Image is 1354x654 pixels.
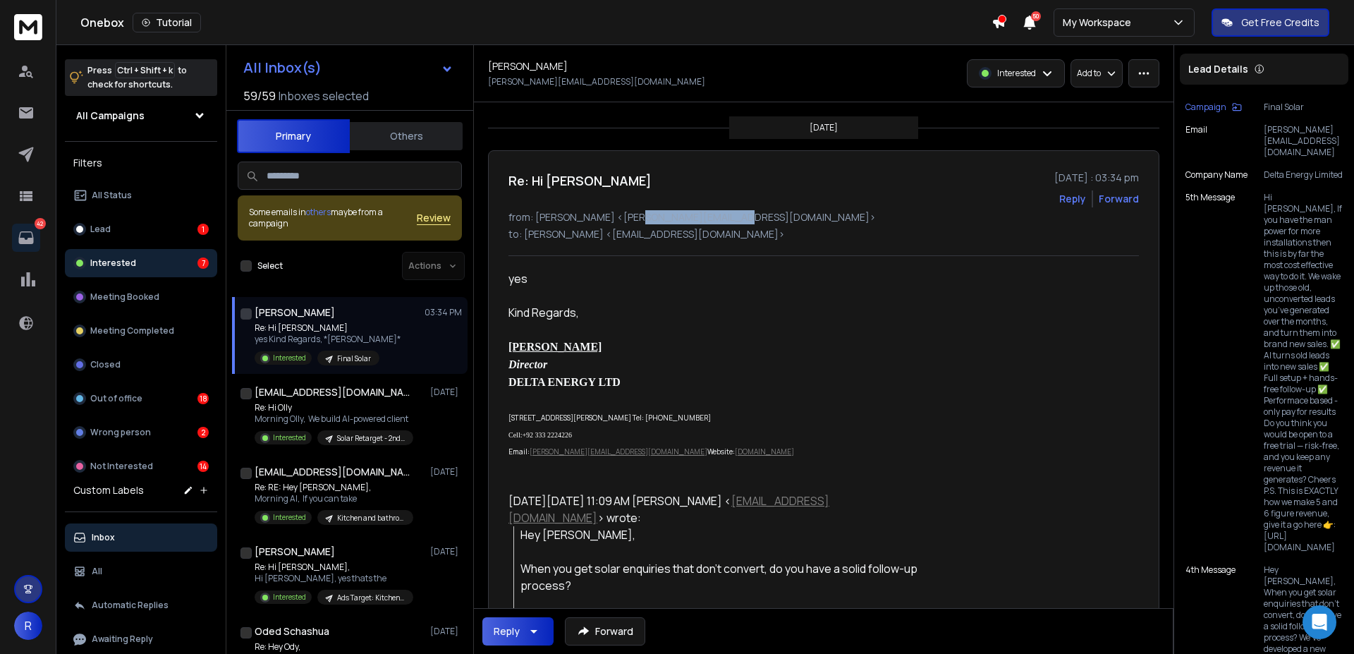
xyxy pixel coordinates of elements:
[90,359,121,370] p: Closed
[273,512,306,523] p: Interested
[92,600,169,611] p: Automatic Replies
[508,431,522,439] span: Cell:
[508,171,652,190] h1: Re: Hi [PERSON_NAME]
[92,190,132,201] p: All Status
[1264,169,1343,181] p: Delta Energy Limited
[482,617,554,646] button: Reply
[508,270,920,287] div: yes
[508,358,547,370] font: Director
[65,283,217,311] button: Meeting Booked
[337,513,405,523] p: Kitchen and bathroom NEW list
[488,59,568,73] h1: [PERSON_NAME]
[65,317,217,345] button: Meeting Completed
[255,402,413,413] p: Re: Hi Olly
[65,153,217,173] h3: Filters
[430,466,462,478] p: [DATE]
[243,87,276,104] span: 59 / 59
[65,181,217,210] button: All Status
[508,304,920,459] div: Kind Regards,
[76,109,145,123] h1: All Campaigns
[197,461,209,472] div: 14
[92,532,115,543] p: Inbox
[90,393,142,404] p: Out of office
[249,207,417,229] div: Some emails in maybe from a campaign
[255,641,413,653] p: Re: Hey Ody,
[92,566,102,577] p: All
[255,465,410,479] h1: [EMAIL_ADDRESS][DOMAIN_NAME]
[65,625,217,653] button: Awaiting Reply
[255,545,335,559] h1: [PERSON_NAME]
[306,206,331,218] span: others
[257,260,283,272] label: Select
[337,353,371,364] p: Final Solar
[1212,8,1329,37] button: Get Free Credits
[65,591,217,619] button: Automatic Replies
[255,322,401,334] p: Re: Hi [PERSON_NAME]
[1264,192,1343,553] p: Hi [PERSON_NAME], If you have the man power for more installations then this is by far the most c...
[350,121,463,152] button: Others
[425,307,462,318] p: 03:34 PM
[430,626,462,637] p: [DATE]
[1063,16,1137,30] p: My Workspace
[508,492,920,526] div: [DATE][DATE] 11:09 AM [PERSON_NAME] < > wrote:
[1264,102,1343,113] p: Final Solar
[417,211,451,225] span: Review
[1241,16,1319,30] p: Get Free Credits
[508,210,1139,224] p: from: [PERSON_NAME] <[PERSON_NAME][EMAIL_ADDRESS][DOMAIN_NAME]>
[90,224,111,235] p: Lead
[65,351,217,379] button: Closed
[92,634,153,645] p: Awaiting Reply
[90,258,136,269] p: Interested
[197,427,209,438] div: 2
[255,562,413,573] p: Re: Hi [PERSON_NAME],
[273,432,306,443] p: Interested
[1264,124,1343,158] p: [PERSON_NAME][EMAIL_ADDRESS][DOMAIN_NAME]
[14,612,42,640] button: R
[997,68,1036,79] p: Interested
[508,227,1139,241] p: to: [PERSON_NAME] <[EMAIL_ADDRESS][DOMAIN_NAME]>
[90,427,151,438] p: Wrong person
[494,624,520,638] div: Reply
[526,431,572,439] span: 92 333 2224226
[508,413,711,423] font: [STREET_ADDRESS][PERSON_NAME] Tel: [PHONE_NUMBER]
[255,624,329,638] h1: Oded Schashua
[115,62,175,78] span: Ctrl + Shift + k
[430,387,462,398] p: [DATE]
[508,376,621,388] font: DELTA ENERGY LTD
[255,573,413,584] p: Hi [PERSON_NAME], yes thats the
[87,63,187,92] p: Press to check for shortcuts.
[133,13,201,32] button: Tutorial
[565,617,645,646] button: Forward
[1185,102,1226,113] p: Campaign
[255,334,401,345] p: yes Kind Regards, *[PERSON_NAME]*
[197,258,209,269] div: 7
[1059,192,1086,206] button: Reply
[430,546,462,557] p: [DATE]
[255,413,413,425] p: Morning Olly, We build AI-powered client
[255,385,410,399] h1: [EMAIL_ADDRESS][DOMAIN_NAME]
[35,218,46,229] p: 42
[255,482,413,493] p: Re: RE: Hey [PERSON_NAME],
[508,341,602,353] font: [PERSON_NAME]
[508,447,795,456] font: Email: Website:
[90,325,174,337] p: Meeting Completed
[90,461,153,472] p: Not Interested
[1303,605,1336,639] div: Open Intercom Messenger
[65,418,217,447] button: Wrong person2
[243,61,322,75] h1: All Inbox(s)
[65,557,217,586] button: All
[1185,124,1207,158] p: Email
[273,353,306,363] p: Interested
[65,102,217,130] button: All Campaigns
[1031,11,1041,21] span: 50
[65,215,217,243] button: Lead1
[1054,171,1139,185] p: [DATE] : 03:34 pm
[810,122,838,133] p: [DATE]
[255,493,413,504] p: Morning Al, If you can take
[1099,192,1139,206] div: Forward
[337,593,405,603] p: Ads Target: Kitchen and Bathroom 2
[65,452,217,480] button: Not Interested14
